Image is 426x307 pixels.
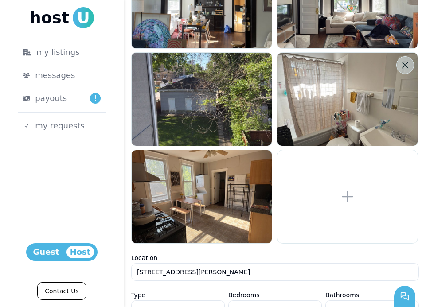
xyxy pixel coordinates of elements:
div: my listings [23,46,101,58]
label: Type [131,291,145,299]
span: payouts [35,92,67,105]
span: messages [35,69,75,82]
a: payouts! [9,89,115,108]
img: listing/e8fd7zt9uhg4k6l55utpk9lm/f9y9cakid3wh0alzl9o4616n [132,150,272,243]
a: my listings [9,43,115,62]
label: Bathrooms [325,291,359,299]
span: ! [90,93,101,104]
button: [STREET_ADDRESS][PERSON_NAME] [131,263,419,281]
label: Bedrooms [228,291,260,299]
a: messages [9,66,115,85]
span: host [30,9,69,27]
span: my requests [35,120,85,132]
a: Contact Us [37,282,86,300]
span: U [73,7,94,28]
img: listing/e8fd7zt9uhg4k6l55utpk9lm/c6674bbziy7venqq8u9otmwm [277,53,418,146]
label: Location [131,254,157,261]
a: my requests [9,116,115,136]
span: Host [66,246,94,258]
img: listing/e8fd7zt9uhg4k6l55utpk9lm/mqtio9ygw3fypslxbatl6rp9 [132,53,272,146]
a: hostU [30,7,94,28]
span: Guest [30,246,63,258]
